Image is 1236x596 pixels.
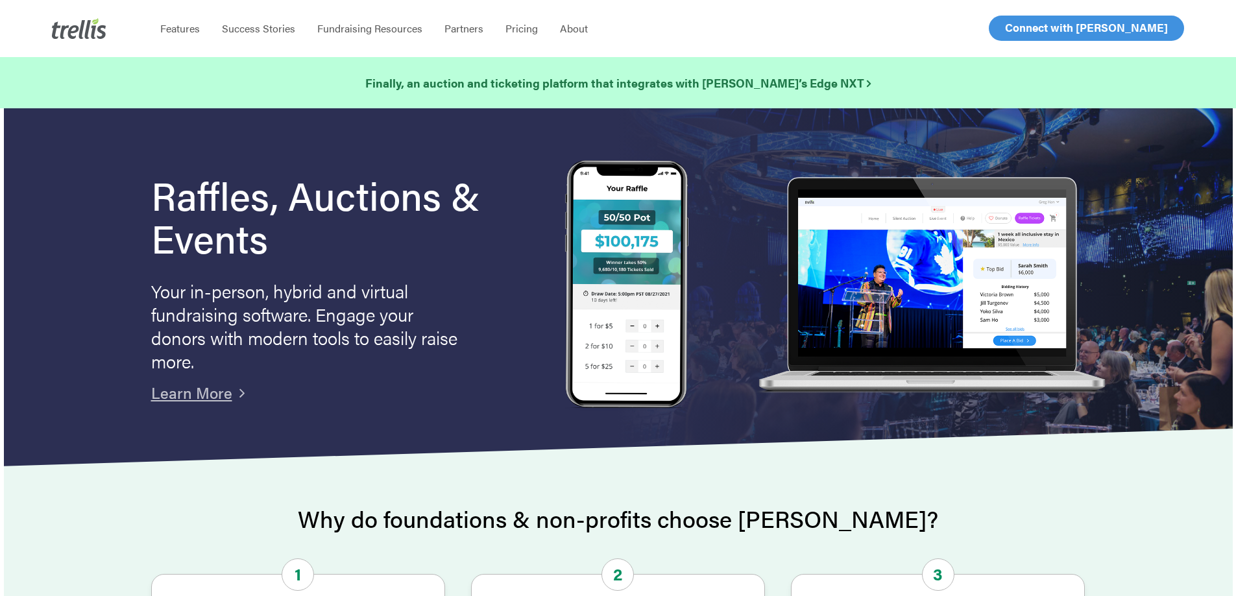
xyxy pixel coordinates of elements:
a: Connect with [PERSON_NAME] [989,16,1184,41]
span: Fundraising Resources [317,21,422,36]
a: Features [149,22,211,35]
p: Your in-person, hybrid and virtual fundraising software. Engage your donors with modern tools to ... [151,279,463,372]
a: Fundraising Resources [306,22,433,35]
span: Features [160,21,200,36]
h2: Why do foundations & non-profits choose [PERSON_NAME]? [151,506,1085,532]
img: Trellis Raffles, Auctions and Event Fundraising [565,160,688,411]
span: Pricing [505,21,538,36]
a: Success Stories [211,22,306,35]
span: Success Stories [222,21,295,36]
span: 3 [922,558,954,591]
strong: Finally, an auction and ticketing platform that integrates with [PERSON_NAME]’s Edge NXT [365,75,871,91]
span: About [560,21,588,36]
span: 1 [282,558,314,591]
a: Pricing [494,22,549,35]
img: rafflelaptop_mac_optim.png [751,177,1111,394]
a: Partners [433,22,494,35]
a: Finally, an auction and ticketing platform that integrates with [PERSON_NAME]’s Edge NXT [365,74,871,92]
span: Partners [444,21,483,36]
h1: Raffles, Auctions & Events [151,173,516,259]
span: 2 [601,558,634,591]
img: Trellis [52,18,106,39]
a: Learn More [151,381,232,403]
a: About [549,22,599,35]
span: Connect with [PERSON_NAME] [1005,19,1168,35]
